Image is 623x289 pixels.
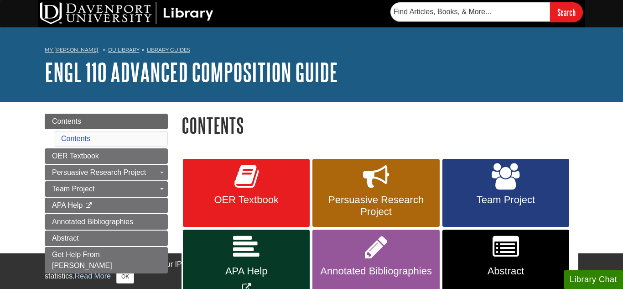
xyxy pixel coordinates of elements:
button: Library Chat [564,270,623,289]
a: OER Textbook [45,148,168,164]
span: Contents [52,117,81,125]
a: Library Guides [147,47,190,53]
nav: breadcrumb [45,44,578,58]
a: Team Project [45,181,168,197]
a: Abstract [45,231,168,246]
input: Search [550,2,583,22]
span: Team Project [449,194,562,206]
span: Team Project [52,185,94,193]
a: ENGL 110 Advanced Composition Guide [45,58,338,86]
span: APA Help [190,265,303,277]
a: APA Help [45,198,168,213]
a: Get Help From [PERSON_NAME] [45,247,168,273]
a: Contents [61,135,90,142]
a: OER Textbook [183,159,310,227]
span: Annotated Bibliographies [52,218,133,226]
a: My [PERSON_NAME] [45,46,99,54]
form: Searches DU Library's articles, books, and more [390,2,583,22]
img: DU Library [40,2,213,24]
a: Persuasive Research Project [312,159,439,227]
span: APA Help [52,201,83,209]
a: Contents [45,114,168,129]
a: Team Project [442,159,569,227]
span: Get Help From [PERSON_NAME] [52,251,112,269]
span: Abstract [449,265,562,277]
span: Abstract [52,234,79,242]
i: This link opens in a new window [85,203,93,209]
h1: Contents [182,114,578,137]
a: Persuasive Research Project [45,165,168,180]
a: DU Library [108,47,140,53]
input: Find Articles, Books, & More... [390,2,550,21]
span: OER Textbook [190,194,303,206]
span: OER Textbook [52,152,99,160]
span: Persuasive Research Project [52,168,146,176]
span: Persuasive Research Project [319,194,432,218]
a: Annotated Bibliographies [45,214,168,230]
span: Annotated Bibliographies [319,265,432,277]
